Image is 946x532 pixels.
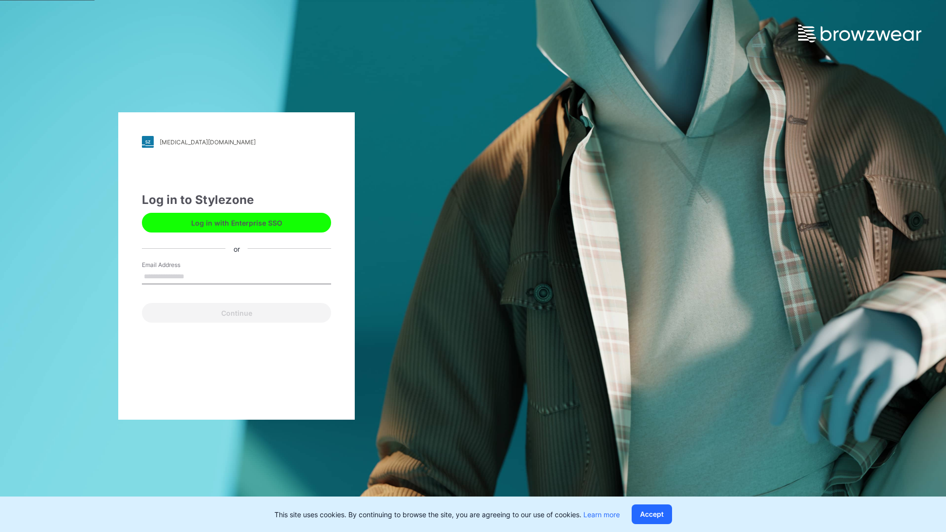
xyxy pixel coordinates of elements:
[142,136,331,148] a: [MEDICAL_DATA][DOMAIN_NAME]
[142,261,211,269] label: Email Address
[226,243,248,254] div: or
[160,138,256,146] div: [MEDICAL_DATA][DOMAIN_NAME]
[798,25,921,42] img: browzwear-logo.e42bd6dac1945053ebaf764b6aa21510.svg
[632,504,672,524] button: Accept
[583,510,620,519] a: Learn more
[274,509,620,520] p: This site uses cookies. By continuing to browse the site, you are agreeing to our use of cookies.
[142,191,331,209] div: Log in to Stylezone
[142,213,331,233] button: Log in with Enterprise SSO
[142,136,154,148] img: stylezone-logo.562084cfcfab977791bfbf7441f1a819.svg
